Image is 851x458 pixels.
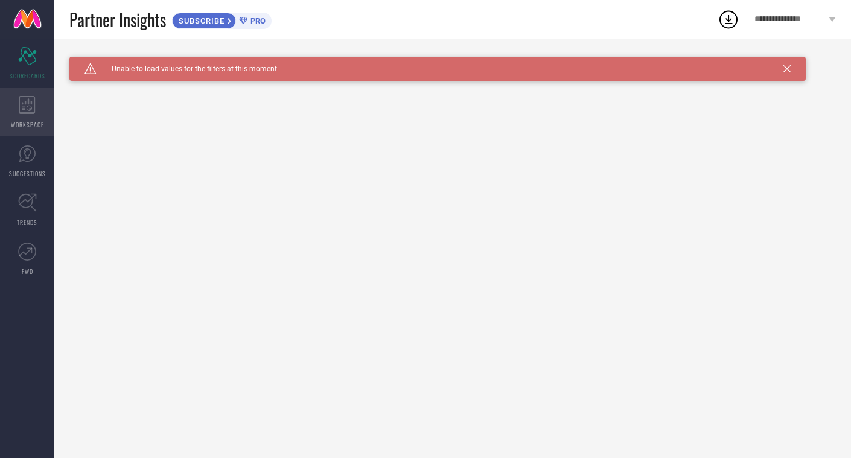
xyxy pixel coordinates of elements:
span: WORKSPACE [11,120,44,129]
span: Partner Insights [69,7,166,32]
a: SUBSCRIBEPRO [172,10,272,29]
span: TRENDS [17,218,37,227]
span: SUGGESTIONS [9,169,46,178]
span: FWD [22,267,33,276]
span: SUBSCRIBE [173,16,228,25]
div: Open download list [718,8,739,30]
div: Unable to load filters at this moment. Please try later. [69,57,836,66]
span: SCORECARDS [10,71,45,80]
span: Unable to load values for the filters at this moment. [97,65,279,73]
span: PRO [247,16,266,25]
